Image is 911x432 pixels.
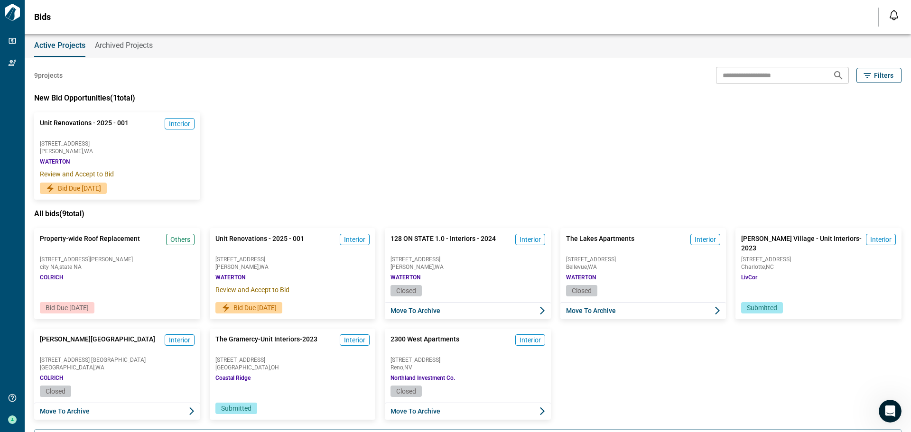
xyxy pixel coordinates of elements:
[34,12,51,22] span: Bids
[741,274,757,281] span: LivCor
[396,387,416,395] span: Closed
[390,234,496,253] span: 128 ON STATE 1.0 - Interiors - 2024
[221,404,251,412] span: Submitted
[40,334,155,353] span: [PERSON_NAME][GEOGRAPHIC_DATA]
[233,303,277,313] span: Bid Due [DATE]
[46,387,65,395] span: Closed
[741,257,896,262] span: [STREET_ADDRESS]
[40,357,195,363] span: [STREET_ADDRESS] [GEOGRAPHIC_DATA]
[390,264,545,270] span: [PERSON_NAME] , WA
[34,71,63,80] span: 9 projects
[747,304,777,312] span: Submitted
[385,403,551,420] button: Move to Archive
[215,257,370,262] span: [STREET_ADDRESS]
[215,357,370,363] span: [STREET_ADDRESS]
[390,365,545,370] span: Reno , NV
[741,234,862,253] span: [PERSON_NAME] Village - Unit Interiors- 2023
[741,264,896,270] span: Charlotte , NC
[46,304,89,312] span: Bid Due [DATE]
[520,235,541,244] span: Interior
[870,235,892,244] span: Interior
[34,93,135,102] span: New Bid Opportunities ( 1 total)
[566,274,596,281] span: WATERTON
[566,257,721,262] span: [STREET_ADDRESS]
[95,41,153,50] span: Archived Projects
[396,287,416,294] span: Closed
[34,403,200,420] button: Move to Archive
[40,406,90,416] span: Move to Archive
[58,184,101,193] span: Bid Due [DATE]
[695,235,716,244] span: Interior
[40,365,195,370] span: [GEOGRAPHIC_DATA] , WA
[170,235,190,244] span: Others
[886,8,902,23] button: Open notification feed
[390,357,545,363] span: [STREET_ADDRESS]
[390,274,420,281] span: WATERTON
[566,264,721,270] span: Bellevue , WA
[344,235,365,244] span: Interior
[566,306,616,315] span: Move to Archive
[879,400,902,423] iframe: Intercom live chat
[874,71,893,80] span: Filters
[390,306,440,315] span: Move to Archive
[215,285,370,294] span: Review and Accept to Bid
[215,274,245,281] span: WATERTON
[215,334,317,353] span: The Gramercy-Unit Interiors-2023
[40,141,195,147] span: [STREET_ADDRESS]
[829,66,848,85] button: Search projects
[344,335,365,345] span: Interior
[40,264,195,270] span: city NA , state NA
[25,34,911,57] div: base tabs
[169,119,190,129] span: Interior
[215,365,370,370] span: [GEOGRAPHIC_DATA] , OH
[390,374,455,382] span: Northland Investment Co.
[40,148,195,154] span: [PERSON_NAME] , WA
[390,257,545,262] span: [STREET_ADDRESS]
[40,374,64,382] span: COLRICH
[560,302,726,319] button: Move to Archive
[34,209,84,218] span: All bids ( 9 total)
[40,118,129,137] span: Unit Renovations - 2025 - 001
[40,234,140,253] span: Property-wide Roof Replacement
[40,257,195,262] span: [STREET_ADDRESS][PERSON_NAME]
[572,287,592,294] span: Closed
[40,169,195,179] span: Review and Accept to Bid
[34,41,85,50] span: Active Projects
[520,335,541,345] span: Interior
[215,264,370,270] span: [PERSON_NAME] , WA
[40,274,64,281] span: COLRICH
[566,234,634,253] span: The Lakes Apartments
[40,158,70,165] span: WATERTON
[390,334,459,353] span: 2300 West Apartments
[385,302,551,319] button: Move to Archive
[215,374,251,382] span: Coastal Ridge
[215,234,304,253] span: Unit Renovations - 2025 - 001
[390,406,440,416] span: Move to Archive
[856,68,902,83] button: Filters
[169,335,190,345] span: Interior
